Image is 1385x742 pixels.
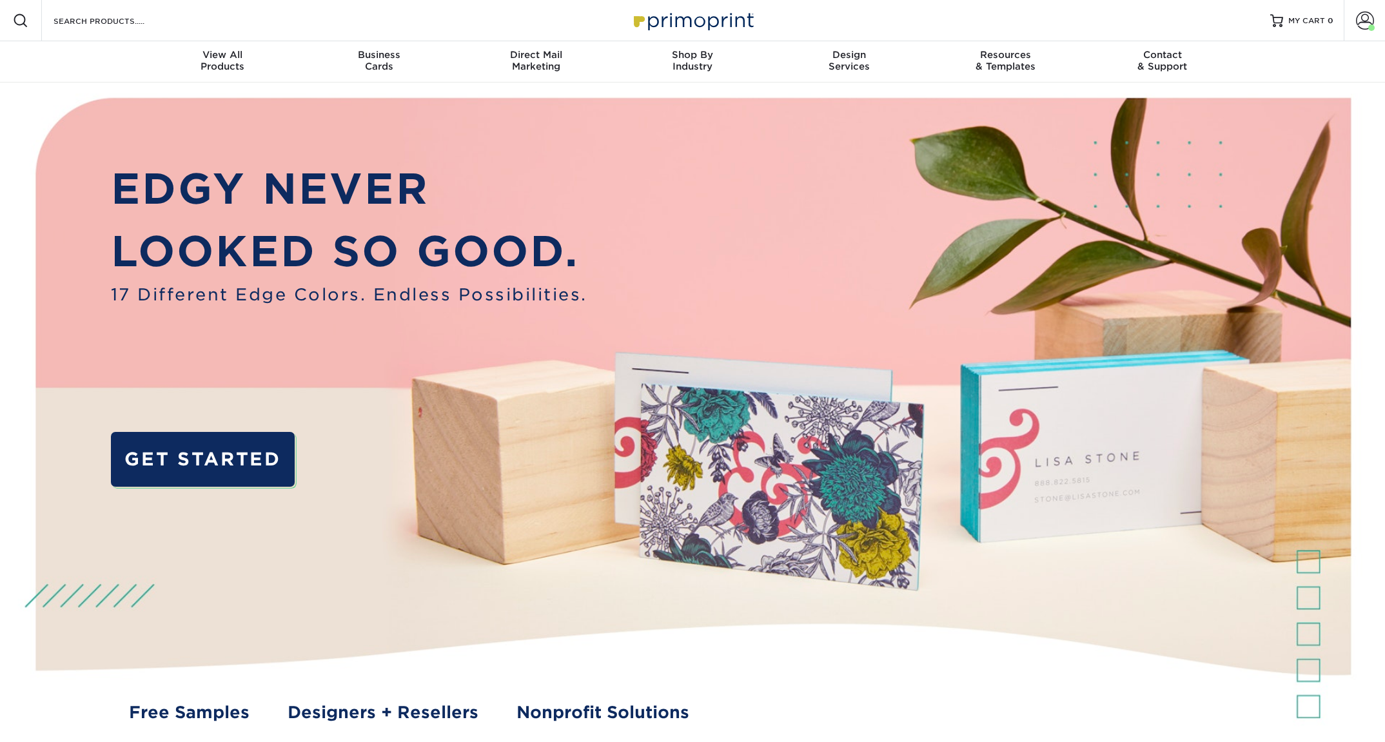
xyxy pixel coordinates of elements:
[771,49,927,72] div: Services
[1084,49,1241,72] div: & Support
[111,282,587,308] span: 17 Different Edge Colors. Endless Possibilities.
[144,49,301,61] span: View All
[1084,49,1241,61] span: Contact
[614,49,771,72] div: Industry
[52,13,178,28] input: SEARCH PRODUCTS.....
[144,49,301,72] div: Products
[628,6,757,34] img: Primoprint
[458,49,614,61] span: Direct Mail
[301,49,458,72] div: Cards
[111,158,587,220] p: EDGY NEVER
[1288,15,1325,26] span: MY CART
[614,49,771,61] span: Shop By
[458,41,614,83] a: Direct MailMarketing
[111,432,295,487] a: GET STARTED
[1328,16,1333,25] span: 0
[771,41,927,83] a: DesignServices
[288,700,478,725] a: Designers + Resellers
[927,49,1084,61] span: Resources
[144,41,301,83] a: View AllProducts
[301,41,458,83] a: BusinessCards
[516,700,689,725] a: Nonprofit Solutions
[111,220,587,283] p: LOOKED SO GOOD.
[771,49,927,61] span: Design
[927,41,1084,83] a: Resources& Templates
[1084,41,1241,83] a: Contact& Support
[927,49,1084,72] div: & Templates
[458,49,614,72] div: Marketing
[301,49,458,61] span: Business
[129,700,250,725] a: Free Samples
[614,41,771,83] a: Shop ByIndustry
